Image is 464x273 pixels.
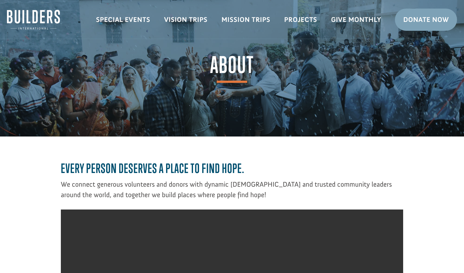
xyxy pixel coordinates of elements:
a: Give Monthly [324,10,388,29]
a: Donate Now [395,9,457,31]
a: Special Events [89,10,157,29]
a: Mission Trips [215,10,277,29]
span: About [210,54,254,83]
h3: Every person deserves a place to find hope. [61,161,403,179]
a: Vision Trips [157,10,215,29]
a: Projects [277,10,324,29]
p: We connect generous volunteers and donors with dynamic [DEMOGRAPHIC_DATA] and trusted community l... [61,179,403,200]
img: Builders International [7,10,60,30]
